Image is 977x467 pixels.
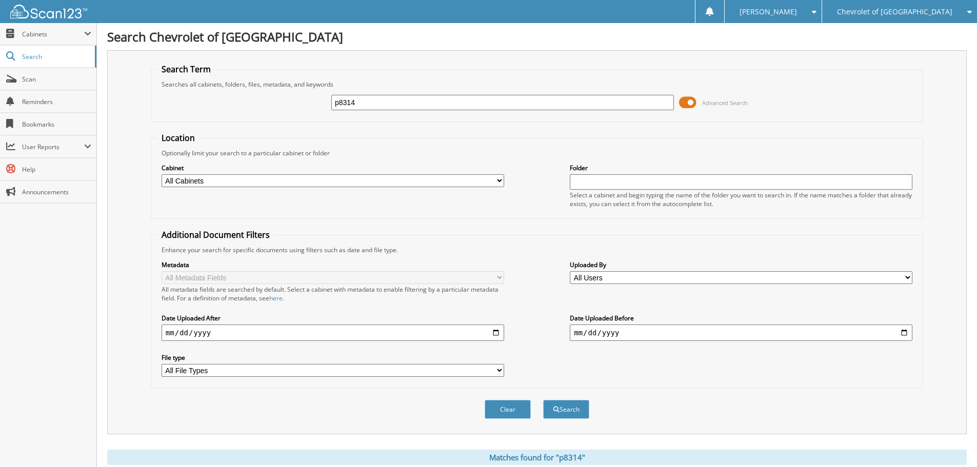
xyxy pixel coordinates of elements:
[162,324,504,341] input: start
[156,229,275,240] legend: Additional Document Filters
[22,143,84,151] span: User Reports
[570,324,912,341] input: end
[156,80,918,89] div: Searches all cabinets, folders, files, metadata, and keywords
[162,285,504,302] div: All metadata fields are searched by default. Select a cabinet with metadata to enable filtering b...
[485,400,531,419] button: Clear
[162,353,504,362] label: File type
[10,5,87,18] img: scan123-logo-white.svg
[22,75,91,84] span: Scan
[543,400,589,419] button: Search
[156,132,200,144] legend: Location
[107,450,967,465] div: Matches found for "p8314"
[22,97,91,106] span: Reminders
[22,165,91,174] span: Help
[156,246,918,254] div: Enhance your search for specific documents using filters such as date and file type.
[22,30,84,38] span: Cabinets
[22,52,90,61] span: Search
[162,260,504,269] label: Metadata
[22,120,91,129] span: Bookmarks
[107,28,967,45] h1: Search Chevrolet of [GEOGRAPHIC_DATA]
[162,314,504,322] label: Date Uploaded After
[570,191,912,208] div: Select a cabinet and begin typing the name of the folder you want to search in. If the name match...
[570,260,912,269] label: Uploaded By
[269,294,283,302] a: here
[702,99,748,107] span: Advanced Search
[570,314,912,322] label: Date Uploaded Before
[156,149,918,157] div: Optionally limit your search to a particular cabinet or folder
[162,164,504,172] label: Cabinet
[740,9,797,15] span: [PERSON_NAME]
[156,64,216,75] legend: Search Term
[570,164,912,172] label: Folder
[837,9,952,15] span: Chevrolet of [GEOGRAPHIC_DATA]
[22,188,91,196] span: Announcements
